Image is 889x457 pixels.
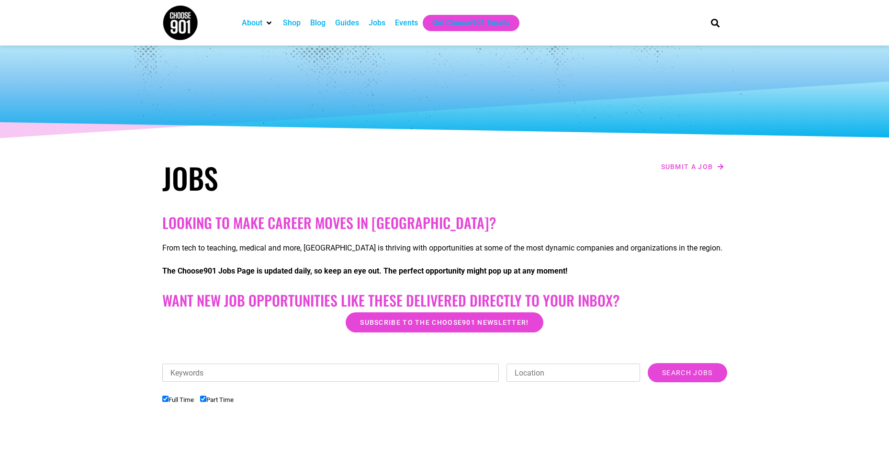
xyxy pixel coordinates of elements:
[346,312,543,332] a: Subscribe to the Choose901 newsletter!
[162,242,727,254] p: From tech to teaching, medical and more, [GEOGRAPHIC_DATA] is thriving with opportunities at some...
[162,364,499,382] input: Keywords
[661,163,713,170] span: Submit a job
[162,292,727,309] h2: Want New Job Opportunities like these Delivered Directly to your Inbox?
[237,15,695,31] nav: Main nav
[658,160,727,173] a: Submit a job
[162,160,440,195] h1: Jobs
[648,363,727,382] input: Search Jobs
[237,15,278,31] div: About
[310,17,326,29] a: Blog
[162,266,567,275] strong: The Choose901 Jobs Page is updated daily, so keep an eye out. The perfect opportunity might pop u...
[162,214,727,231] h2: Looking to make career moves in [GEOGRAPHIC_DATA]?
[335,17,359,29] a: Guides
[506,364,640,382] input: Location
[432,17,510,29] a: Get Choose901 Emails
[395,17,418,29] a: Events
[242,17,262,29] a: About
[200,396,234,403] label: Part Time
[360,319,529,326] span: Subscribe to the Choose901 newsletter!
[369,17,385,29] a: Jobs
[162,396,194,403] label: Full Time
[162,396,169,402] input: Full Time
[707,15,723,31] div: Search
[283,17,301,29] a: Shop
[200,396,206,402] input: Part Time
